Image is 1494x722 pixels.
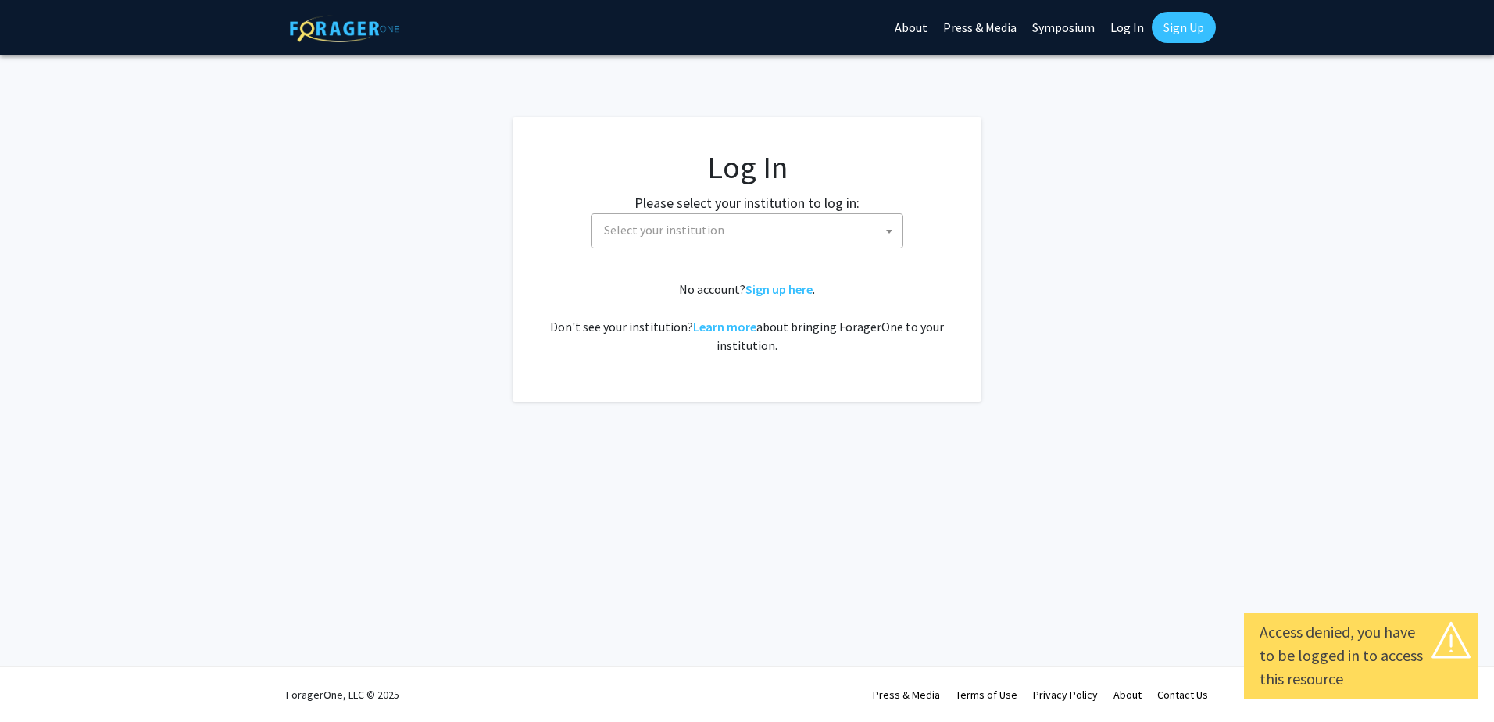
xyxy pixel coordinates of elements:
[634,192,860,213] label: Please select your institution to log in:
[598,214,902,246] span: Select your institution
[1033,688,1098,702] a: Privacy Policy
[290,15,399,42] img: ForagerOne Logo
[1157,688,1208,702] a: Contact Us
[1152,12,1216,43] a: Sign Up
[745,281,813,297] a: Sign up here
[286,667,399,722] div: ForagerOne, LLC © 2025
[591,213,903,248] span: Select your institution
[956,688,1017,702] a: Terms of Use
[604,222,724,238] span: Select your institution
[1113,688,1142,702] a: About
[544,280,950,355] div: No account? . Don't see your institution? about bringing ForagerOne to your institution.
[873,688,940,702] a: Press & Media
[1260,620,1463,691] div: Access denied, you have to be logged in to access this resource
[693,319,756,334] a: Learn more about bringing ForagerOne to your institution
[544,148,950,186] h1: Log In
